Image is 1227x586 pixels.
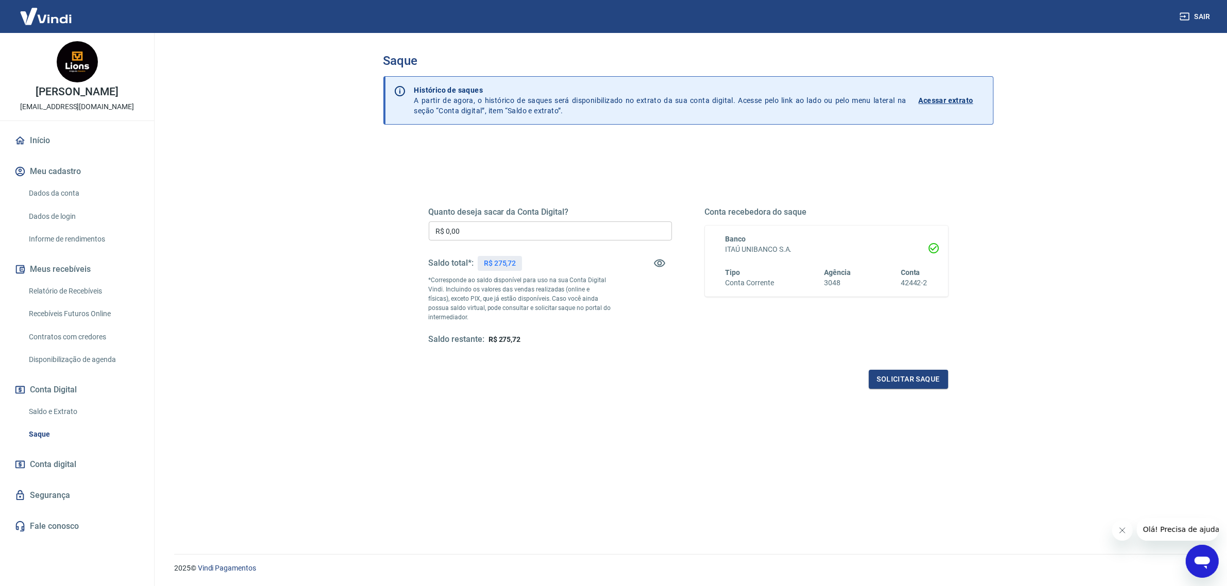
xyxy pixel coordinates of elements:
p: *Corresponde ao saldo disponível para uso na sua Conta Digital Vindi. Incluindo os valores das ve... [429,275,611,322]
h5: Quanto deseja sacar da Conta Digital? [429,207,672,217]
a: Dados de login [25,206,142,227]
button: Solicitar saque [869,370,948,389]
img: Vindi [12,1,79,32]
h3: Saque [383,54,994,68]
a: Fale conosco [12,515,142,538]
a: Dados da conta [25,183,142,204]
iframe: Mensagem da empresa [1137,518,1219,541]
a: Contratos com credores [25,326,142,348]
h5: Saldo total*: [429,258,474,268]
p: Histórico de saques [414,85,906,95]
iframe: Botão para abrir a janela de mensagens [1186,545,1219,578]
a: Saque [25,424,142,445]
a: Conta digital [12,453,142,476]
h6: ITAÚ UNIBANCO S.A. [726,244,928,255]
span: Banco [726,235,746,243]
img: a475efd5-89c8-41f5-9567-a11a754dd78d.jpeg [57,41,98,82]
span: Agência [824,268,851,277]
span: Conta digital [30,457,76,472]
a: Segurança [12,484,142,507]
h5: Conta recebedora do saque [705,207,948,217]
span: Olá! Precisa de ajuda? [6,7,87,15]
span: Tipo [726,268,741,277]
p: Acessar extrato [919,95,973,106]
button: Meus recebíveis [12,258,142,281]
a: Disponibilização de agenda [25,349,142,370]
button: Sair [1178,7,1215,26]
iframe: Fechar mensagem [1112,520,1133,541]
h5: Saldo restante: [429,334,484,345]
p: R$ 275,72 [484,258,516,269]
a: Informe de rendimentos [25,229,142,250]
h6: Conta Corrente [726,278,774,288]
a: Início [12,129,142,152]
h6: 3048 [824,278,851,288]
span: Conta [901,268,920,277]
p: A partir de agora, o histórico de saques será disponibilizado no extrato da sua conta digital. Ac... [414,85,906,116]
p: 2025 © [174,563,1202,574]
button: Meu cadastro [12,160,142,183]
a: Vindi Pagamentos [198,564,256,572]
span: R$ 275,72 [489,335,521,343]
p: [PERSON_NAME] [36,87,118,97]
button: Conta Digital [12,378,142,401]
a: Saldo e Extrato [25,401,142,422]
a: Acessar extrato [919,85,985,116]
a: Relatório de Recebíveis [25,281,142,302]
h6: 42442-2 [901,278,928,288]
a: Recebíveis Futuros Online [25,303,142,324]
p: [EMAIL_ADDRESS][DOMAIN_NAME] [20,101,134,112]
